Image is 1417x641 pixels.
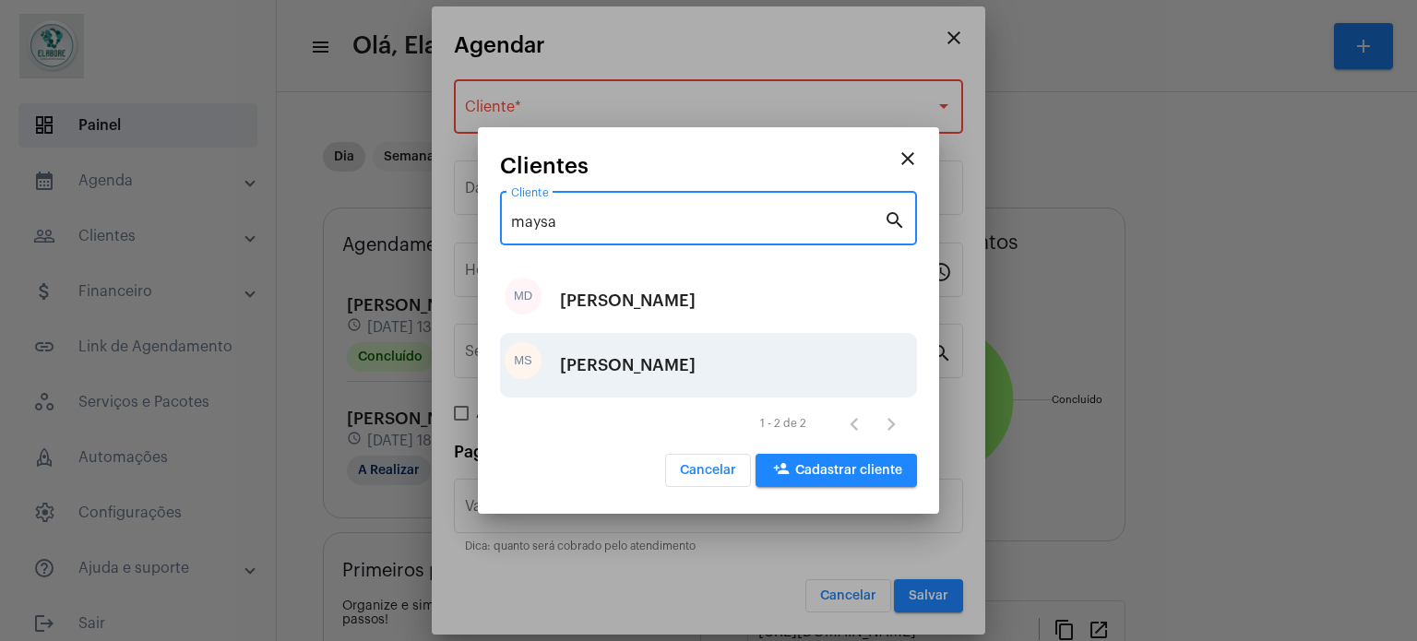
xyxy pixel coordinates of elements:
[873,405,910,442] button: Próxima página
[756,454,917,487] button: Cadastrar cliente
[500,154,589,178] span: Clientes
[760,418,806,430] div: 1 - 2 de 2
[770,460,792,482] mat-icon: person_add
[884,208,906,231] mat-icon: search
[505,278,542,315] div: MD
[560,338,696,393] div: [PERSON_NAME]
[770,464,902,477] span: Cadastrar cliente
[680,464,736,477] span: Cancelar
[505,342,542,379] div: MS
[897,148,919,170] mat-icon: close
[511,214,884,231] input: Pesquisar cliente
[836,405,873,442] button: Página anterior
[560,273,696,328] div: [PERSON_NAME]
[665,454,751,487] button: Cancelar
